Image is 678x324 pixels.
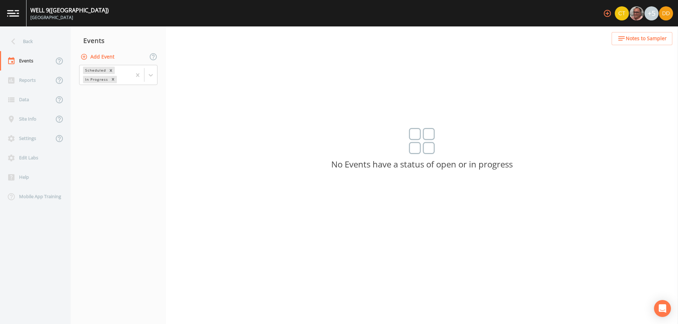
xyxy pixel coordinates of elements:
div: In Progress [83,76,109,83]
img: logo [7,10,19,17]
div: Mike Franklin [629,6,644,20]
img: svg%3e [409,128,435,154]
button: Add Event [79,50,117,63]
div: [GEOGRAPHIC_DATA] [30,14,109,21]
div: WELL 9 ([GEOGRAPHIC_DATA]) [30,6,109,14]
span: Notes to Sampler [626,34,667,43]
div: Events [71,32,166,49]
div: Remove In Progress [109,76,117,83]
button: Notes to Sampler [612,32,672,45]
p: No Events have a status of open or in progress [166,161,678,167]
div: +5 [644,6,659,20]
div: Scheduled [83,67,107,74]
img: 7f2cab73c0e50dc3fbb7023805f649db [615,6,629,20]
img: 7d98d358f95ebe5908e4de0cdde0c501 [659,6,673,20]
div: Remove Scheduled [107,67,115,74]
img: e2d790fa78825a4bb76dcb6ab311d44c [630,6,644,20]
div: Open Intercom Messenger [654,300,671,317]
div: Chris Tobin [614,6,629,20]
